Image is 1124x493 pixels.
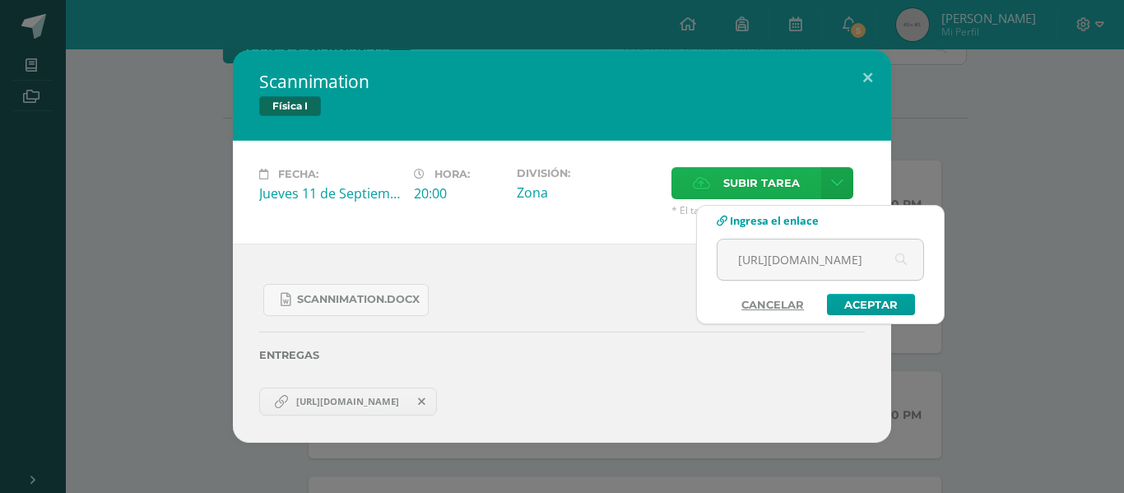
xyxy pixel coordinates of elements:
span: [URL][DOMAIN_NAME] [288,395,407,408]
a: Cancelar [725,294,820,315]
label: División: [517,167,658,179]
span: Física I [259,96,321,116]
div: 20:00 [414,184,504,202]
button: Close (Esc) [844,50,891,106]
span: Ingresa el enlace [730,213,819,228]
a: Scannimation.docx [263,284,429,316]
div: Jueves 11 de Septiembre [259,184,401,202]
span: Remover entrega [408,393,436,411]
span: Fecha: [278,168,318,180]
a: Aceptar [827,294,915,315]
a: https://youtube.com/shorts/Pwus56hGscs?si=Y4OMtpBwCjCBqal6 [259,388,437,416]
h2: Scannimation [259,70,865,93]
div: Zona [517,184,658,202]
input: Ej. www.google.com [718,240,923,280]
span: Hora: [434,168,470,180]
span: * El tamaño máximo permitido es 50 MB [671,203,865,217]
span: Subir tarea [723,168,800,198]
label: Entregas [259,349,865,361]
span: Scannimation.docx [297,293,420,306]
